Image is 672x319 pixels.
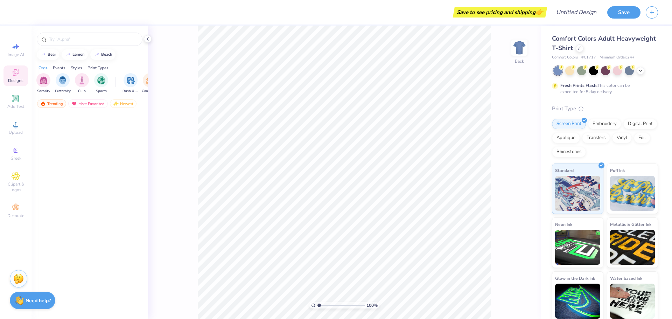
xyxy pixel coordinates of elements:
span: Club [78,89,86,94]
img: Fraternity Image [59,76,66,84]
img: trend_line.gif [94,53,100,57]
span: Puff Ink [610,167,625,174]
div: lemon [72,53,85,56]
img: Back [512,41,526,55]
img: Game Day Image [146,76,154,84]
div: Embroidery [588,119,621,129]
img: Puff Ink [610,176,655,211]
div: Print Types [87,65,108,71]
div: Trending [37,99,66,108]
input: Try "Alpha" [48,36,138,43]
span: Fraternity [55,89,71,94]
button: filter button [75,73,89,94]
div: filter for Game Day [142,73,158,94]
span: Sorority [37,89,50,94]
div: Foil [634,133,650,143]
div: filter for Sorority [36,73,50,94]
span: Game Day [142,89,158,94]
button: bear [37,49,59,60]
div: Back [515,58,524,64]
img: most_fav.gif [71,101,77,106]
img: trend_line.gif [65,53,71,57]
img: Metallic & Glitter Ink [610,230,655,265]
div: Styles [71,65,82,71]
div: filter for Sports [94,73,108,94]
span: 100 % [366,302,378,308]
button: lemon [62,49,88,60]
div: Screen Print [552,119,586,129]
img: trending.gif [40,101,46,106]
img: Glow in the Dark Ink [555,284,600,319]
div: This color can be expedited for 5 day delivery. [560,82,646,95]
span: Upload [9,130,23,135]
span: Image AI [8,52,24,57]
div: Most Favorited [68,99,108,108]
img: Rush & Bid Image [127,76,135,84]
span: Standard [555,167,574,174]
button: filter button [36,73,50,94]
div: Print Type [552,105,658,113]
img: Sports Image [97,76,105,84]
strong: Need help? [26,297,51,304]
div: Events [53,65,65,71]
div: beach [101,53,112,56]
span: Greek [10,155,21,161]
input: Untitled Design [551,5,602,19]
span: Neon Ink [555,221,572,228]
span: Rush & Bid [122,89,139,94]
img: Newest.gif [113,101,119,106]
img: trend_line.gif [41,53,46,57]
span: Minimum Order: 24 + [600,55,635,61]
div: Transfers [582,133,610,143]
img: Standard [555,176,600,211]
button: filter button [94,73,108,94]
button: filter button [142,73,158,94]
div: Newest [110,99,136,108]
div: Orgs [38,65,48,71]
span: Comfort Colors Adult Heavyweight T-Shirt [552,34,656,52]
strong: Fresh Prints Flash: [560,83,597,88]
div: Save to see pricing and shipping [455,7,545,18]
span: Sports [96,89,107,94]
button: beach [90,49,115,60]
span: Water based Ink [610,275,642,282]
button: Save [607,6,640,19]
span: Decorate [7,213,24,219]
img: Water based Ink [610,284,655,319]
div: Rhinestones [552,147,586,157]
div: Vinyl [612,133,632,143]
span: Add Text [7,104,24,109]
span: 👉 [535,8,543,16]
button: filter button [122,73,139,94]
img: Club Image [78,76,86,84]
img: Neon Ink [555,230,600,265]
div: filter for Rush & Bid [122,73,139,94]
span: Glow in the Dark Ink [555,275,595,282]
span: Clipart & logos [3,181,28,193]
div: Digital Print [623,119,657,129]
div: Applique [552,133,580,143]
img: Sorority Image [40,76,48,84]
span: Comfort Colors [552,55,578,61]
button: filter button [55,73,71,94]
div: filter for Club [75,73,89,94]
div: filter for Fraternity [55,73,71,94]
span: # C1717 [581,55,596,61]
span: Metallic & Glitter Ink [610,221,651,228]
span: Designs [8,78,23,83]
div: bear [48,53,56,56]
